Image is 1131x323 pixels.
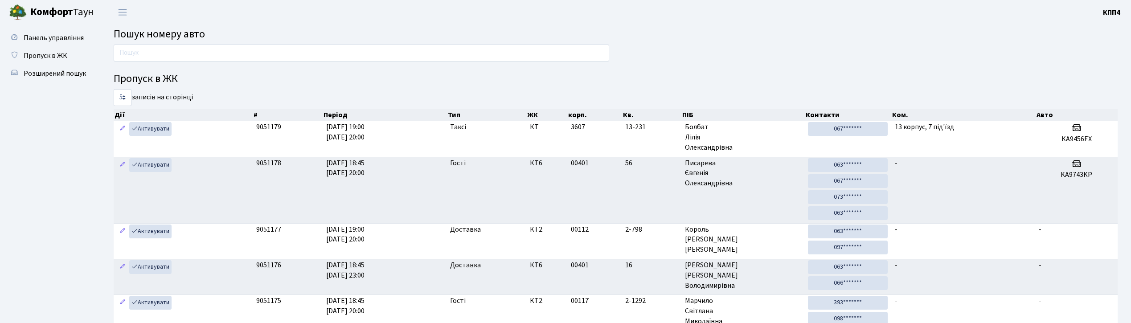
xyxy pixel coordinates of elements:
a: Активувати [129,260,172,274]
span: - [1039,260,1041,270]
h5: KA9743KP [1039,171,1114,179]
span: 9051178 [256,158,281,168]
span: 9051177 [256,225,281,234]
th: # [253,109,323,121]
span: - [895,158,897,168]
a: Активувати [129,296,172,310]
span: КТ6 [530,260,564,270]
th: Тип [447,109,526,121]
button: Переключити навігацію [111,5,134,20]
span: 16 [625,260,677,270]
a: Редагувати [117,260,128,274]
th: корп. [567,109,622,121]
a: Активувати [129,225,172,238]
a: Редагувати [117,225,128,238]
a: Панель управління [4,29,94,47]
span: 00112 [571,225,589,234]
h4: Пропуск в ЖК [114,73,1118,86]
b: Комфорт [30,5,73,19]
span: [DATE] 18:45 [DATE] 23:00 [326,260,365,280]
span: Розширений пошук [24,69,86,78]
input: Пошук [114,45,609,61]
a: Пропуск в ЖК [4,47,94,65]
span: КТ2 [530,225,564,235]
label: записів на сторінці [114,89,193,106]
span: КТ2 [530,296,564,306]
span: Пропуск в ЖК [24,51,67,61]
th: Кв. [622,109,682,121]
span: Болбат Лілія Олександрівна [685,122,801,153]
span: Гості [450,296,466,306]
span: 9051176 [256,260,281,270]
span: 13-231 [625,122,677,132]
span: Таксі [450,122,466,132]
span: - [895,260,897,270]
th: Період [323,109,447,121]
span: [DATE] 19:00 [DATE] 20:00 [326,225,365,245]
b: КПП4 [1103,8,1120,17]
span: Панель управління [24,33,84,43]
a: Редагувати [117,122,128,136]
span: Доставка [450,225,481,235]
span: КТ6 [530,158,564,168]
span: Доставка [450,260,481,270]
span: [DATE] 18:45 [DATE] 20:00 [326,158,365,178]
a: КПП4 [1103,7,1120,18]
span: 00117 [571,296,589,306]
th: Дії [114,109,253,121]
th: Авто [1036,109,1118,121]
th: Ком. [891,109,1036,121]
img: logo.png [9,4,27,21]
span: - [895,225,897,234]
a: Розширений пошук [4,65,94,82]
span: Пошук номеру авто [114,26,205,42]
span: 00401 [571,260,589,270]
span: - [1039,296,1041,306]
span: [DATE] 19:00 [DATE] 20:00 [326,122,365,142]
a: Редагувати [117,296,128,310]
a: Активувати [129,158,172,172]
span: 2-1292 [625,296,677,306]
span: - [1039,225,1041,234]
span: Таун [30,5,94,20]
span: КТ [530,122,564,132]
span: [DATE] 18:45 [DATE] 20:00 [326,296,365,316]
th: ЖК [526,109,567,121]
a: Активувати [129,122,172,136]
span: 56 [625,158,677,168]
span: Писарева Євгенія Олександрівна [685,158,801,189]
span: 2-798 [625,225,677,235]
span: 13 корпус, 7 під'їзд [895,122,954,132]
select: записів на сторінці [114,89,131,106]
span: [PERSON_NAME] [PERSON_NAME] Володимирівна [685,260,801,291]
span: 9051179 [256,122,281,132]
a: Редагувати [117,158,128,172]
span: 3607 [571,122,585,132]
span: - [895,296,897,306]
span: 00401 [571,158,589,168]
h5: KA9456EX [1039,135,1114,143]
th: ПІБ [681,109,805,121]
span: 9051175 [256,296,281,306]
span: Король [PERSON_NAME] [PERSON_NAME] [685,225,801,255]
th: Контакти [805,109,892,121]
span: Гості [450,158,466,168]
